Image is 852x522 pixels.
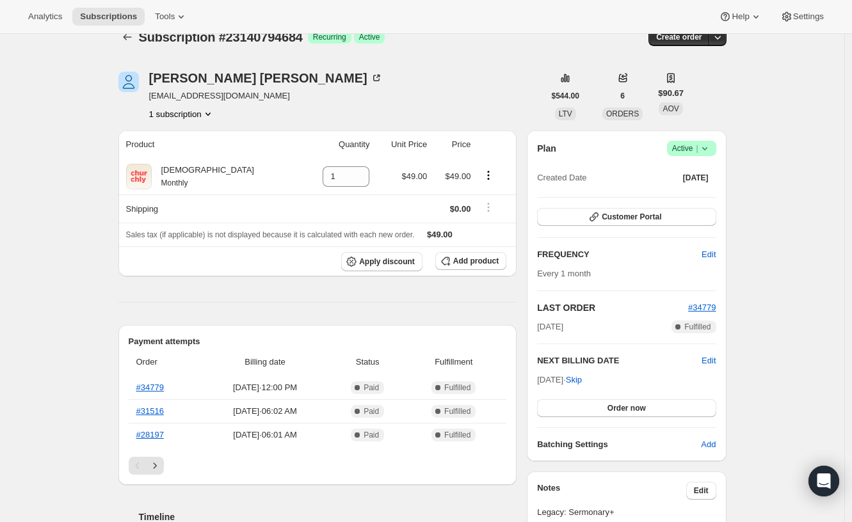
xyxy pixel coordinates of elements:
a: #31516 [136,406,164,416]
span: $49.00 [446,171,471,181]
span: Apply discount [359,257,415,267]
a: #34779 [688,303,716,312]
span: Help [732,12,749,22]
th: Product [118,130,302,159]
span: Edit [702,248,716,261]
h2: Payment attempts [129,335,507,348]
span: $49.00 [402,171,428,181]
button: Product actions [149,107,214,120]
span: Analytics [28,12,62,22]
div: [DEMOGRAPHIC_DATA] [152,164,254,189]
span: Fulfillment [408,356,499,368]
button: Skip [558,370,590,390]
span: Paid [364,406,379,416]
a: #34779 [136,383,164,392]
span: [DATE] [537,320,563,333]
div: Open Intercom Messenger [808,466,839,496]
span: [DATE] · [537,375,582,384]
span: Subscription #23140794684 [139,30,303,44]
button: Analytics [20,8,70,26]
button: Next [146,457,164,475]
th: Price [431,130,474,159]
span: LTV [559,109,572,118]
span: Order now [607,403,646,413]
button: #34779 [688,301,716,314]
a: #28197 [136,430,164,439]
span: | [696,143,698,154]
span: 6 [620,91,625,101]
button: Edit [686,482,716,500]
button: Product actions [478,168,499,182]
span: Created Date [537,171,586,184]
button: $544.00 [544,87,587,105]
span: Edit [694,486,709,496]
span: Scott M Roth [118,72,139,92]
h2: LAST ORDER [537,301,688,314]
span: AOV [663,104,679,113]
span: Sales tax (if applicable) is not displayed because it is calculated with each new order. [126,230,415,239]
span: Add [701,438,716,451]
small: Monthly [161,178,188,187]
span: $49.00 [427,230,453,239]
button: Apply discount [341,252,422,271]
span: [DATE] · 06:01 AM [204,429,326,441]
button: 6 [613,87,632,105]
h2: NEXT BILLING DATE [537,354,702,367]
span: Active [359,32,380,42]
span: Subscriptions [80,12,137,22]
span: Fulfilled [444,383,470,393]
button: Settings [773,8,832,26]
span: Fulfilled [684,322,711,332]
span: Skip [566,374,582,386]
span: Paid [364,383,379,393]
span: Add product [453,256,499,266]
span: ORDERS [606,109,639,118]
h2: Plan [537,142,556,155]
th: Unit Price [373,130,431,159]
span: [DATE] · 06:02 AM [204,405,326,418]
button: Tools [147,8,195,26]
span: Legacy: Sermonary+ [537,506,716,519]
span: [EMAIL_ADDRESS][DOMAIN_NAME] [149,90,383,102]
button: Subscriptions [72,8,145,26]
span: Active [672,142,711,155]
span: Fulfilled [444,430,470,440]
span: $90.67 [658,87,684,100]
span: Fulfilled [444,406,470,416]
button: Edit [702,354,716,367]
th: Shipping [118,194,302,223]
span: Paid [364,430,379,440]
h2: FREQUENCY [537,248,702,261]
button: [DATE] [675,169,716,187]
div: [PERSON_NAME] [PERSON_NAME] [149,72,383,84]
button: Subscriptions [118,28,136,46]
span: [DATE] [683,173,709,183]
img: product img [126,164,152,189]
button: Edit [694,244,723,265]
span: $0.00 [450,204,471,214]
span: Recurring [313,32,346,42]
button: Add [693,434,723,455]
nav: Pagination [129,457,507,475]
button: Add product [435,252,506,270]
span: Every 1 month [537,269,591,278]
span: Settings [793,12,824,22]
span: Status [334,356,401,368]
h3: Notes [537,482,686,500]
button: Order now [537,399,716,417]
span: Billing date [204,356,326,368]
span: Create order [656,32,702,42]
span: [DATE] · 12:00 PM [204,381,326,394]
h6: Batching Settings [537,438,701,451]
span: $544.00 [552,91,579,101]
th: Order [129,348,200,376]
span: Tools [155,12,175,22]
button: Create order [648,28,709,46]
span: Customer Portal [602,212,661,222]
button: Customer Portal [537,208,716,226]
button: Shipping actions [478,200,499,214]
th: Quantity [302,130,374,159]
button: Help [711,8,769,26]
